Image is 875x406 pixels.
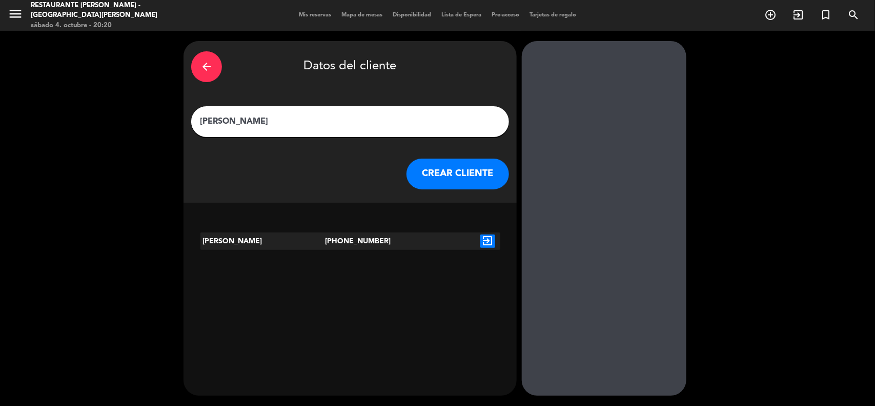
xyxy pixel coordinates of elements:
[847,9,860,21] i: search
[388,12,436,18] span: Disponibilidad
[524,12,581,18] span: Tarjetas de regalo
[480,235,495,248] i: exit_to_app
[764,9,777,21] i: add_circle_outline
[792,9,804,21] i: exit_to_app
[294,12,336,18] span: Mis reservas
[31,21,211,31] div: sábado 4. octubre - 20:20
[191,49,509,85] div: Datos del cliente
[436,12,486,18] span: Lista de Espera
[325,233,375,250] div: [PHONE_NUMBER]
[200,61,213,73] i: arrow_back
[8,6,23,25] button: menu
[31,1,211,21] div: Restaurante [PERSON_NAME] - [GEOGRAPHIC_DATA][PERSON_NAME]
[199,114,501,129] input: Escriba nombre, correo electrónico o número de teléfono...
[200,233,325,250] div: [PERSON_NAME]
[8,6,23,22] i: menu
[486,12,524,18] span: Pre-acceso
[820,9,832,21] i: turned_in_not
[336,12,388,18] span: Mapa de mesas
[406,159,509,189] button: CREAR CLIENTE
